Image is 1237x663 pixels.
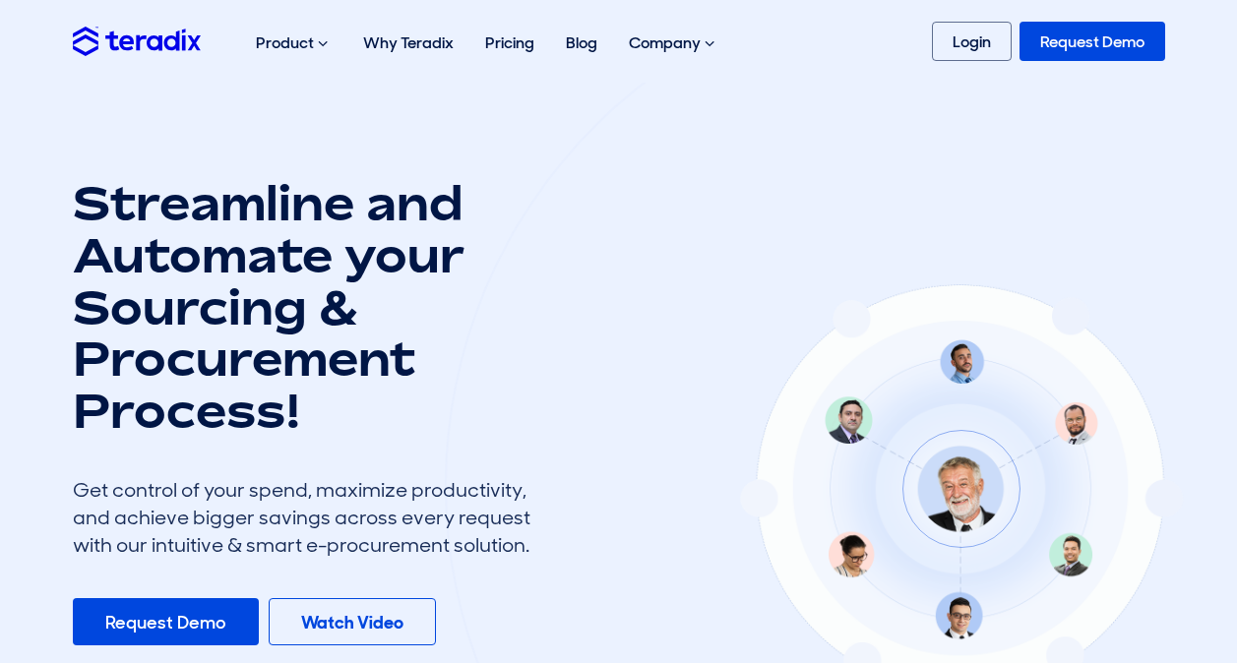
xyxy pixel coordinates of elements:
a: Watch Video [269,598,436,645]
div: Product [240,12,347,75]
a: Request Demo [1020,22,1165,61]
h1: Streamline and Automate your Sourcing & Procurement Process! [73,177,545,437]
a: Request Demo [73,598,259,645]
a: Why Teradix [347,12,469,74]
a: Pricing [469,12,550,74]
b: Watch Video [301,611,403,634]
a: Login [932,22,1012,61]
img: Teradix logo [73,27,201,55]
div: Company [613,12,734,75]
a: Blog [550,12,613,74]
div: Get control of your spend, maximize productivity, and achieve bigger savings across every request... [73,476,545,559]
